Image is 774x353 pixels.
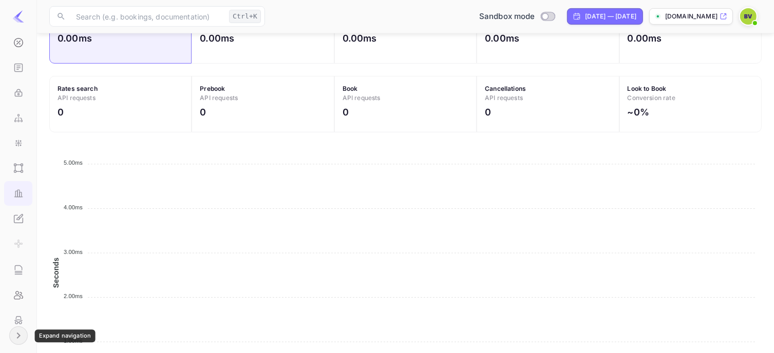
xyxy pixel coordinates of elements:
[4,55,32,79] a: API docs and SDKs
[200,105,206,119] h2: 0
[343,85,358,92] strong: Book
[628,94,675,102] span: Conversion rate
[4,258,32,281] a: API Logs
[4,30,32,54] a: Commission
[343,105,349,119] h2: 0
[4,283,32,306] a: Team management
[665,12,718,21] p: [DOMAIN_NAME]
[479,11,535,23] span: Sandbox mode
[64,249,83,255] tspan: 3.00ms
[52,258,60,288] text: Seconds
[58,31,92,45] h2: 0.00ms
[58,105,64,119] h2: 0
[58,85,98,92] strong: Rates search
[628,31,662,45] h2: 0.00ms
[9,326,28,345] button: Expand navigation
[485,31,519,45] h2: 0.00ms
[475,11,559,23] div: Switch to Production mode
[4,156,32,180] a: UI Components
[628,85,667,92] strong: Look to Book
[200,94,238,102] span: API requests
[343,31,377,45] h2: 0.00ms
[64,293,83,299] tspan: 2.00ms
[485,94,523,102] span: API requests
[64,204,83,210] tspan: 4.00ms
[567,8,643,25] div: Click to change the date range period
[70,6,225,27] input: Search (e.g. bookings, documentation)
[200,31,234,45] h2: 0.00ms
[64,338,83,344] tspan: 1.00ms
[4,106,32,129] a: Webhooks
[4,181,32,205] a: Performance
[4,206,32,230] a: Whitelabel
[58,94,96,102] span: API requests
[4,308,32,331] a: Fraud management
[64,160,83,166] tspan: 5.00ms
[485,85,526,92] strong: Cancellations
[485,105,491,119] h2: 0
[343,94,381,102] span: API requests
[585,12,636,21] div: [DATE] — [DATE]
[4,131,32,154] a: Integrations
[229,10,261,23] div: Ctrl+K
[4,81,32,104] a: API Keys
[12,10,25,23] img: LiteAPI
[628,105,649,119] h2: ~0%
[740,8,757,25] img: Bryce Veller
[200,85,225,92] strong: Prebook
[35,329,96,342] div: Expand navigation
